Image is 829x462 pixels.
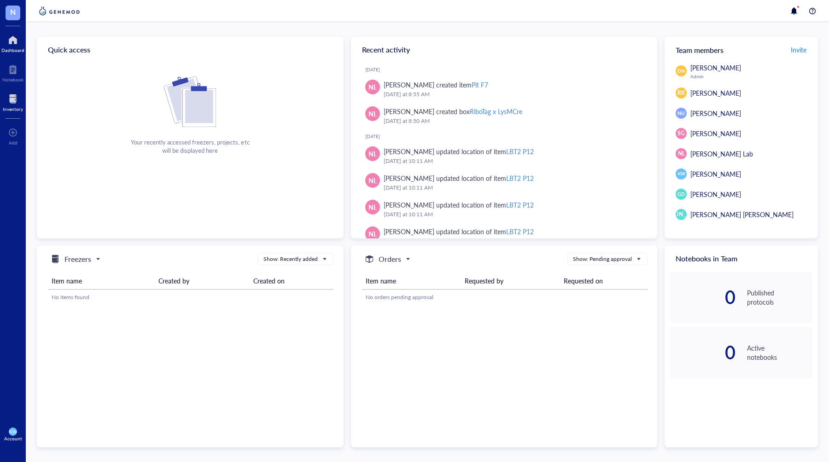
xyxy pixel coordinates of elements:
[37,6,82,17] img: genemod-logo
[690,190,741,199] span: [PERSON_NAME]
[677,171,685,177] span: KW
[506,173,534,183] div: LBT2 P12
[665,246,818,271] div: Notebooks in Team
[506,147,534,156] div: LBT2 P12
[1,47,24,53] div: Dashboard
[677,67,685,75] span: DN
[9,429,17,434] span: KW
[368,202,377,212] span: NL
[690,129,741,138] span: [PERSON_NAME]
[384,146,534,156] div: [PERSON_NAME] updated location of item
[358,223,650,249] a: NL[PERSON_NAME] updated location of itemLBT2 P12[DATE] at 10:11 AM
[747,288,812,306] div: Published protocols
[368,149,377,159] span: NL
[358,196,650,223] a: NL[PERSON_NAME] updated location of itemLBT2 P12[DATE] at 10:11 AM
[690,169,741,179] span: [PERSON_NAME]
[690,149,753,158] span: [PERSON_NAME] Lab
[1,33,24,53] a: Dashboard
[37,37,344,63] div: Quick access
[368,175,377,185] span: NL
[384,200,534,210] div: [PERSON_NAME] updated location of item
[64,254,91,265] h5: Freezers
[472,80,488,89] div: Pit F7
[2,77,23,82] div: Notebook
[366,293,644,301] div: No orders pending approval
[677,191,685,198] span: GD
[747,343,812,362] div: Active notebooks
[358,169,650,196] a: NL[PERSON_NAME] updated location of itemLBT2 P12[DATE] at 10:11 AM
[358,103,650,129] a: NL[PERSON_NAME] created boxRiboTag x LysMCre[DATE] at 8:50 AM
[365,133,650,139] div: [DATE]
[670,345,736,360] div: 0
[384,156,643,166] div: [DATE] at 10:11 AM
[690,109,741,118] span: [PERSON_NAME]
[690,63,741,72] span: [PERSON_NAME]
[384,106,522,116] div: [PERSON_NAME] created box
[9,140,18,145] div: Add
[155,272,250,289] th: Created by
[368,109,377,119] span: NL
[384,183,643,192] div: [DATE] at 10:11 AM
[351,37,658,63] div: Recent activity
[677,110,685,117] span: NU
[384,90,643,99] div: [DATE] at 8:55 AM
[263,255,318,263] div: Show: Recently added
[659,210,704,219] span: [PERSON_NAME]
[379,254,401,265] h5: Orders
[3,92,23,112] a: Inventory
[362,272,461,289] th: Item name
[365,67,650,72] div: [DATE]
[131,138,249,155] div: Your recently accessed freezers, projects, etc will be displayed here
[560,272,647,289] th: Requested on
[678,150,685,158] span: NL
[52,293,330,301] div: No items found
[573,255,632,263] div: Show: Pending approval
[3,106,23,112] div: Inventory
[690,74,812,79] div: Admin
[690,210,794,219] span: [PERSON_NAME] [PERSON_NAME]
[384,210,643,219] div: [DATE] at 10:11 AM
[384,173,534,183] div: [PERSON_NAME] updated location of item
[677,89,685,97] span: RK
[4,436,22,441] div: Account
[790,42,807,57] button: Invite
[384,116,643,126] div: [DATE] at 8:50 AM
[358,143,650,169] a: NL[PERSON_NAME] updated location of itemLBT2 P12[DATE] at 10:11 AM
[164,76,216,127] img: Cf+DiIyRRx+BTSbnYhsZzE9to3+AfuhVxcka4spAAAAAElFTkSuQmCC
[791,45,806,54] span: Invite
[677,129,685,138] span: SG
[506,200,534,209] div: LBT2 P12
[670,290,736,305] div: 0
[250,272,333,289] th: Created on
[368,82,377,92] span: NL
[358,76,650,103] a: NL[PERSON_NAME] created itemPit F7[DATE] at 8:55 AM
[48,272,155,289] th: Item name
[2,62,23,82] a: Notebook
[665,37,818,63] div: Team members
[10,6,16,17] span: N
[461,272,560,289] th: Requested by
[690,88,741,98] span: [PERSON_NAME]
[470,107,522,116] div: RiboTag x LysMCre
[384,80,488,90] div: [PERSON_NAME] created item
